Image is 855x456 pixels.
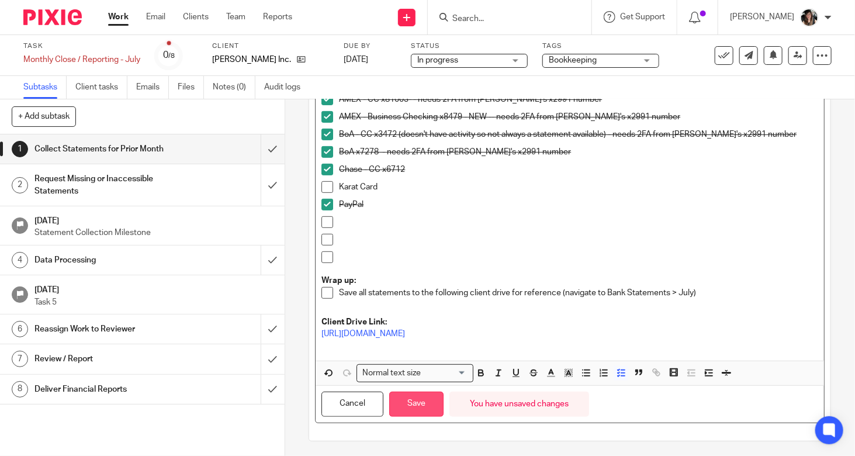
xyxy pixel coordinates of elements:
[212,42,329,51] label: Client
[34,170,178,200] h1: Request Missing or Inaccessible Statements
[730,11,794,23] p: [PERSON_NAME]
[339,164,818,175] p: Chase - CC x6712
[344,42,396,51] label: Due by
[12,106,76,126] button: + Add subtask
[549,56,597,64] span: Bookkeeping
[34,227,273,239] p: Statement Collection Milestone
[411,42,528,51] label: Status
[12,321,28,337] div: 6
[451,14,556,25] input: Search
[34,350,178,368] h1: Review / Report
[213,76,255,99] a: Notes (0)
[339,129,818,140] p: BoA - CC x3472 (doesn't have activity so not always a statement available) - needs 2FA from [PERS...
[146,11,165,23] a: Email
[344,56,368,64] span: [DATE]
[800,8,819,27] img: IMG_2906.JPEG
[321,330,405,338] a: [URL][DOMAIN_NAME]
[163,49,175,62] div: 0
[339,287,818,299] p: Save all statements to the following client drive for reference (navigate to Bank Statements > July)
[34,212,273,227] h1: [DATE]
[12,177,28,194] div: 2
[424,367,466,379] input: Search for option
[34,251,178,269] h1: Data Processing
[34,281,273,296] h1: [DATE]
[34,381,178,398] h1: Deliver Financial Reports
[212,54,291,65] p: [PERSON_NAME] Inc.
[226,11,245,23] a: Team
[321,277,356,285] strong: Wrap up:
[542,42,659,51] label: Tags
[23,54,140,65] div: Monthly Close / Reporting - July
[23,76,67,99] a: Subtasks
[339,199,818,210] p: PayPal
[339,181,818,193] p: Karat Card
[12,351,28,367] div: 7
[417,56,458,64] span: In progress
[178,76,204,99] a: Files
[75,76,127,99] a: Client tasks
[263,11,292,23] a: Reports
[136,76,169,99] a: Emails
[12,381,28,398] div: 8
[23,42,140,51] label: Task
[620,13,665,21] span: Get Support
[321,392,383,417] button: Cancel
[34,296,273,308] p: Task 5
[264,76,309,99] a: Audit logs
[34,320,178,338] h1: Reassign Work to Reviewer
[12,252,28,268] div: 4
[168,53,175,59] small: /8
[339,146,818,158] p: BoA x7278 - needs 2FA from [PERSON_NAME]'s x2991 number
[12,141,28,157] div: 1
[321,318,387,326] strong: Client Drive Link:
[449,392,589,417] div: You have unsaved changes
[359,367,423,379] span: Normal text size
[108,11,129,23] a: Work
[34,140,178,158] h1: Collect Statements for Prior Month
[183,11,209,23] a: Clients
[356,364,473,382] div: Search for option
[389,392,444,417] button: Save
[339,111,818,123] p: AMEX - Business Checking x8479 - NEW -- needs 2FA from [PERSON_NAME]'s x2991 number
[23,9,82,25] img: Pixie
